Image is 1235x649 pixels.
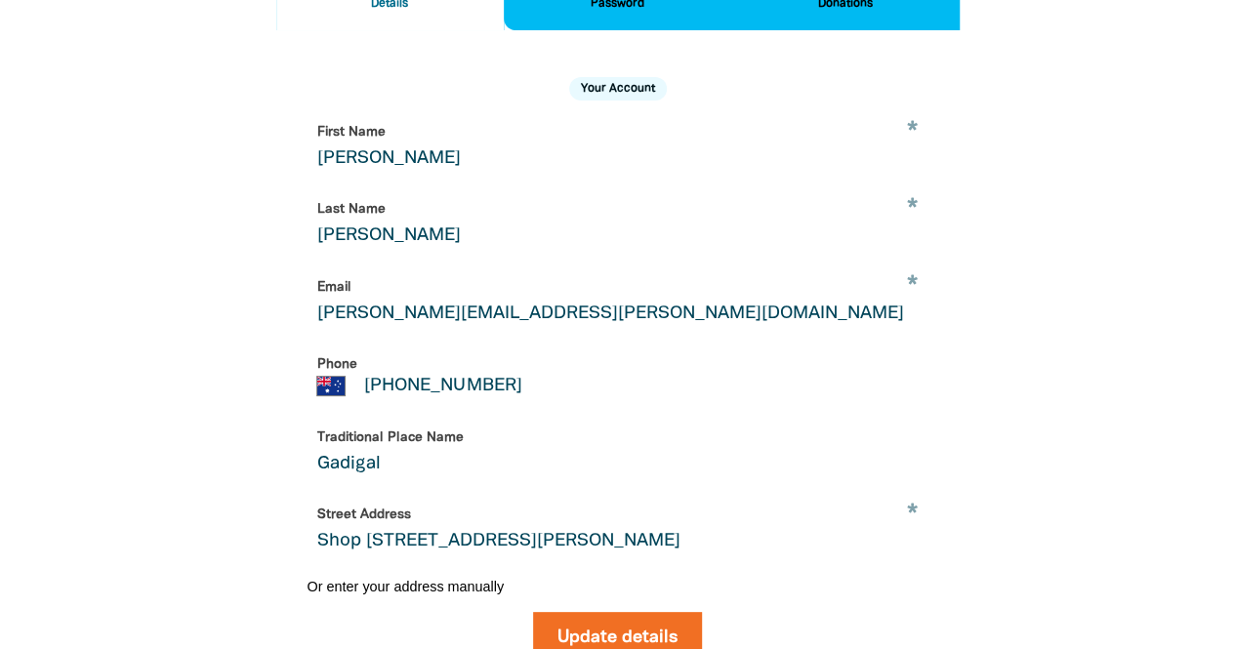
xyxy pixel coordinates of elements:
[308,579,928,594] button: Or enter your address manually
[569,77,667,101] h2: Your Account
